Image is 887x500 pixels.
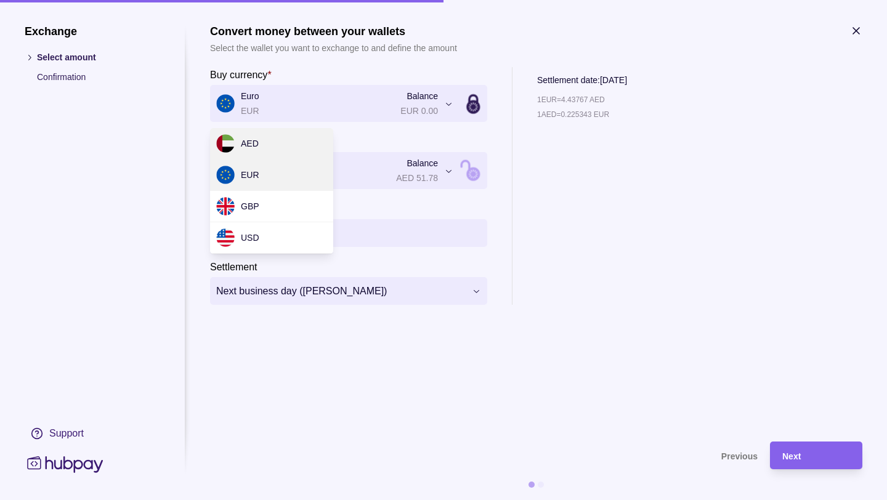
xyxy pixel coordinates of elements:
img: us [216,228,235,247]
img: eu [216,166,235,184]
span: USD [241,233,259,243]
img: gb [216,197,235,216]
span: EUR [241,170,259,180]
span: AED [241,139,259,148]
span: GBP [241,201,259,211]
img: ae [216,134,235,153]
